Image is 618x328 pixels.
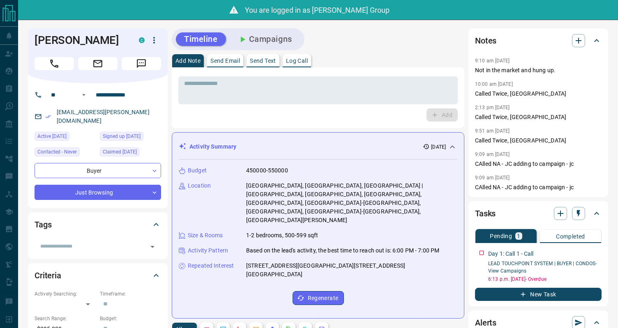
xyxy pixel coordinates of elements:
button: Open [79,90,89,100]
h2: Tasks [475,207,496,220]
span: Signed up [DATE] [103,132,141,140]
div: Notes [475,31,602,50]
div: Tags [35,215,161,234]
p: Size & Rooms [188,231,223,240]
h2: Notes [475,34,496,47]
p: Activity Summary [189,142,236,151]
p: Completed [556,234,585,239]
span: Contacted - Never [37,148,77,156]
p: CAlled NA - JC adding to campaign - jc [475,183,602,192]
p: Called Twice, [GEOGRAPHIC_DATA] [475,136,602,145]
p: Timeframe: [100,290,161,298]
p: Called Twice, [GEOGRAPHIC_DATA] [475,113,602,122]
div: Fri Mar 28 2025 [100,147,161,159]
div: Tasks [475,204,602,223]
p: 450000-550000 [246,166,288,175]
p: Not in the market and hung up. [475,66,602,75]
p: 2:13 pm [DATE] [475,105,510,110]
p: 6:13 p.m. [DATE] - Overdue [488,275,602,283]
p: Send Email [210,58,240,64]
div: Fri Mar 28 2025 [100,132,161,143]
h2: Criteria [35,269,61,282]
p: Pending [490,233,512,239]
p: [STREET_ADDRESS][GEOGRAPHIC_DATA][STREET_ADDRESS][GEOGRAPHIC_DATA] [246,261,457,279]
span: You are logged in as [PERSON_NAME] Group [245,6,390,14]
p: 1-2 bedrooms, 500-599 sqft [246,231,318,240]
p: 10:00 am [DATE] [475,81,513,87]
span: Active [DATE] [37,132,67,140]
span: Call [35,57,74,70]
p: Repeated Interest [188,261,234,270]
p: Location [188,181,211,190]
button: New Task [475,288,602,301]
h1: [PERSON_NAME] [35,34,127,47]
div: Sun Aug 17 2025 [35,132,96,143]
p: Log Call [286,58,308,64]
p: Activity Pattern [188,246,228,255]
div: Activity Summary[DATE] [179,139,457,154]
p: [DATE] [431,143,446,151]
button: Campaigns [229,32,300,46]
p: 9:09 am [DATE] [475,151,510,157]
p: Budget [188,166,207,175]
p: Called Twice, [GEOGRAPHIC_DATA] [475,89,602,98]
h2: Tags [35,218,51,231]
p: Search Range: [35,315,96,322]
p: Actively Searching: [35,290,96,298]
p: Day 1: Call 1 - Call [488,250,534,258]
button: Open [147,241,158,252]
div: Criteria [35,266,161,285]
p: 9:51 am [DATE] [475,128,510,134]
p: 9:09 am [DATE] [475,175,510,181]
p: Based on the lead's activity, the best time to reach out is: 6:00 PM - 7:00 PM [246,246,439,255]
p: 9:10 am [DATE] [475,58,510,64]
p: 1 [517,233,520,239]
a: [EMAIL_ADDRESS][PERSON_NAME][DOMAIN_NAME] [57,109,150,124]
svg: Email Verified [45,114,51,119]
p: Add Note [175,58,201,64]
a: LEAD TOUCHPOINT SYSTEM | BUYER | CONDOS- View Campaigns [488,261,597,274]
div: Just Browsing [35,185,161,200]
div: Buyer [35,163,161,178]
p: CAlled NA - JC adding to campaign - jc [475,160,602,168]
p: Send Text [250,58,276,64]
span: Claimed [DATE] [103,148,137,156]
button: Timeline [176,32,226,46]
p: Budget: [100,315,161,322]
p: [GEOGRAPHIC_DATA], [GEOGRAPHIC_DATA], [GEOGRAPHIC_DATA] | [GEOGRAPHIC_DATA], [GEOGRAPHIC_DATA], [... [246,181,457,225]
div: condos.ca [139,37,145,43]
span: Email [78,57,118,70]
span: Message [122,57,161,70]
button: Regenerate [293,291,344,305]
